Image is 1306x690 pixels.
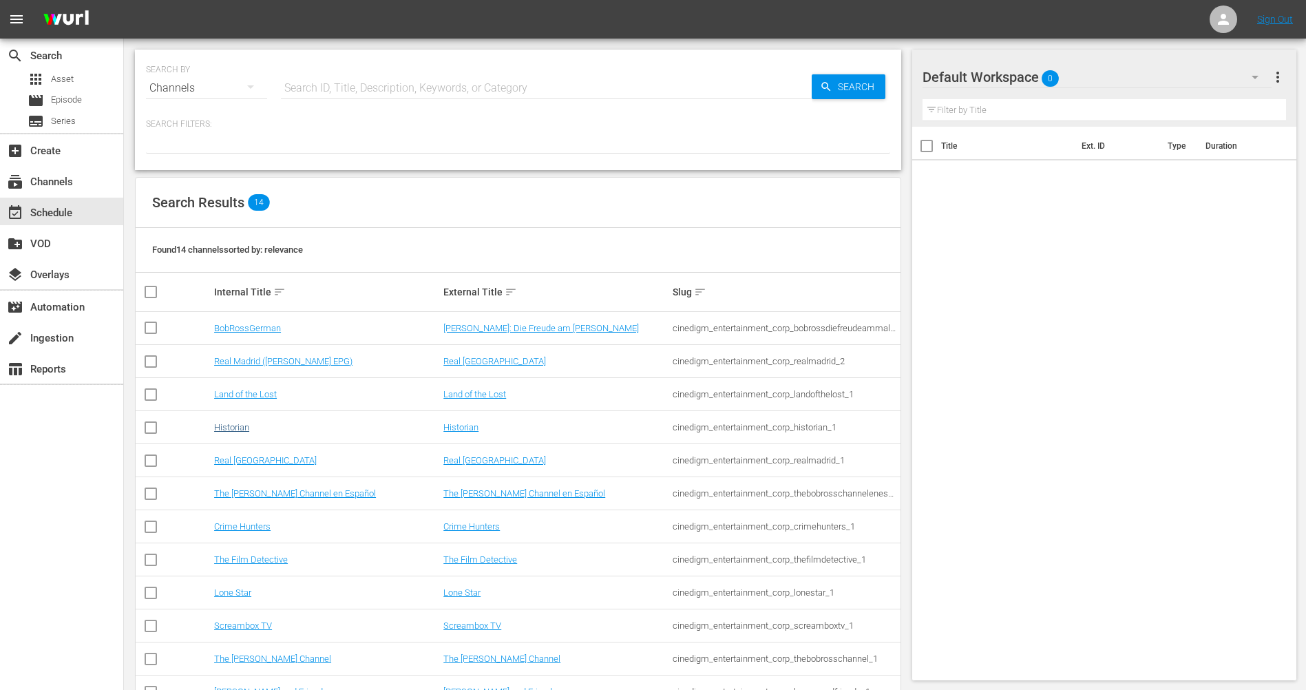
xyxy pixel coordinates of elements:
a: Lone Star [443,587,481,598]
a: Crime Hunters [214,521,271,532]
span: sort [505,286,517,298]
span: Search [832,74,885,99]
div: cinedigm_entertainment_corp_bobrossdiefreudeammalen_1 [673,323,898,333]
span: 0 [1042,64,1059,93]
th: Type [1159,127,1197,165]
a: The Film Detective [214,554,288,565]
div: cinedigm_entertainment_corp_realmadrid_2 [673,356,898,366]
a: Lone Star [214,587,251,598]
th: Ext. ID [1073,127,1160,165]
a: Real [GEOGRAPHIC_DATA] [214,455,317,466]
div: cinedigm_entertainment_corp_lonestar_1 [673,587,898,598]
span: Overlays [7,266,23,283]
span: Schedule [7,205,23,221]
a: Land of the Lost [443,389,506,399]
div: cinedigm_entertainment_corp_landofthelost_1 [673,389,898,399]
a: Real [GEOGRAPHIC_DATA] [443,356,546,366]
div: cinedigm_entertainment_corp_thebobrosschannelenespaol_1 [673,488,898,499]
img: ans4CAIJ8jUAAAAAAAAAAAAAAAAAAAAAAAAgQb4GAAAAAAAAAAAAAAAAAAAAAAAAJMjXAAAAAAAAAAAAAAAAAAAAAAAAgAT5G... [33,3,99,36]
a: The [PERSON_NAME] Channel en Español [443,488,605,499]
th: Duration [1197,127,1280,165]
span: Series [28,113,44,129]
span: Found 14 channels sorted by: relevance [152,244,303,255]
span: Episode [28,92,44,109]
span: Asset [51,72,74,86]
a: The Film Detective [443,554,517,565]
a: Sign Out [1257,14,1293,25]
a: Real Madrid ([PERSON_NAME] EPG) [214,356,352,366]
a: BobRossGerman [214,323,281,333]
span: more_vert [1270,69,1286,85]
div: cinedigm_entertainment_corp_historian_1 [673,422,898,432]
div: Channels [146,69,267,107]
span: Search [7,48,23,64]
span: sort [273,286,286,298]
a: Crime Hunters [443,521,500,532]
th: Title [941,127,1073,165]
a: The [PERSON_NAME] Channel [443,654,560,664]
span: VOD [7,236,23,252]
span: sort [694,286,706,298]
button: more_vert [1270,61,1286,94]
div: Default Workspace [923,58,1272,96]
span: Channels [7,174,23,190]
span: Ingestion [7,330,23,346]
a: Land of the Lost [214,389,277,399]
div: Internal Title [214,284,439,300]
span: Reports [7,361,23,377]
span: menu [8,11,25,28]
span: Series [51,114,76,128]
a: Historian [443,422,478,432]
a: Historian [214,422,249,432]
div: External Title [443,284,668,300]
div: Slug [673,284,898,300]
div: cinedigm_entertainment_corp_thefilmdetective_1 [673,554,898,565]
a: The [PERSON_NAME] Channel [214,654,331,664]
span: 14 [248,194,270,211]
a: Screambox TV [214,620,272,631]
div: cinedigm_entertainment_corp_thebobrosschannel_1 [673,654,898,664]
div: cinedigm_entertainment_corp_crimehunters_1 [673,521,898,532]
span: Episode [51,93,82,107]
div: cinedigm_entertainment_corp_screamboxtv_1 [673,620,898,631]
a: Real [GEOGRAPHIC_DATA] [443,455,546,466]
span: Asset [28,71,44,87]
div: cinedigm_entertainment_corp_realmadrid_1 [673,455,898,466]
a: The [PERSON_NAME] Channel en Español [214,488,376,499]
span: Create [7,143,23,159]
span: Search Results [152,194,244,211]
span: Automation [7,299,23,315]
a: [PERSON_NAME]: Die Freude am [PERSON_NAME] [443,323,639,333]
button: Search [812,74,885,99]
p: Search Filters: [146,118,890,130]
a: Screambox TV [443,620,501,631]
